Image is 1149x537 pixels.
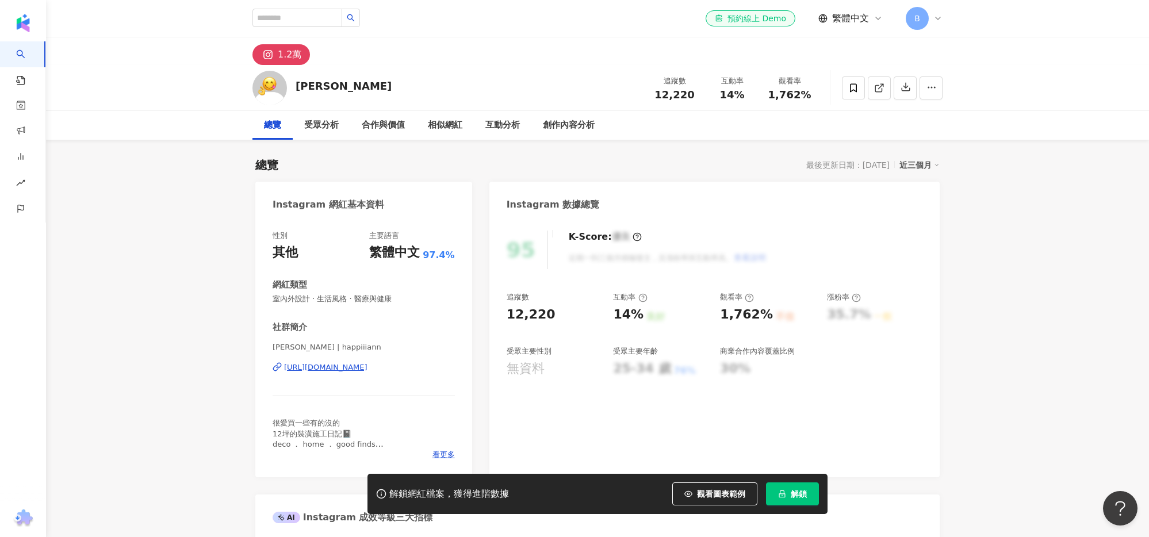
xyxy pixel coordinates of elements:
div: 觀看率 [768,75,811,87]
div: 性別 [273,231,288,241]
div: 追蹤數 [653,75,696,87]
button: 解鎖 [766,482,819,505]
div: 受眾分析 [304,118,339,132]
img: chrome extension [12,509,35,528]
div: 社群簡介 [273,321,307,333]
a: search [16,41,39,86]
span: 解鎖 [791,489,807,498]
div: 追蹤數 [507,292,529,302]
div: Instagram 數據總覽 [507,198,600,211]
div: 總覽 [264,118,281,132]
span: 很愛買一些有的沒的 12坪的裝潢施工日記📓 deco ． home ． good finds 📮[EMAIL_ADDRESS][DOMAIN_NAME] [273,419,412,459]
span: 繁體中文 [832,12,869,25]
div: 最後更新日期：[DATE] [806,160,890,170]
div: 繁體中文 [369,244,420,262]
span: 1,762% [768,89,811,101]
div: 12,220 [507,306,556,324]
div: 1,762% [720,306,773,324]
a: 預約線上 Demo [706,10,795,26]
div: 相似網紅 [428,118,462,132]
div: 受眾主要性別 [507,346,551,356]
span: 12,220 [654,89,694,101]
div: [PERSON_NAME] [296,79,392,93]
div: 14% [613,306,644,324]
div: 無資料 [507,360,545,378]
img: KOL Avatar [252,71,287,105]
button: 1.2萬 [252,44,310,65]
div: 商業合作內容覆蓋比例 [720,346,795,356]
div: 總覽 [255,157,278,173]
div: K-Score : [569,231,642,243]
div: 其他 [273,244,298,262]
div: 互動率 [710,75,754,87]
div: 互動率 [613,292,647,302]
span: [PERSON_NAME] | happiiiann [273,342,455,352]
img: logo icon [14,14,32,32]
div: AI [273,512,300,523]
span: lock [778,490,786,498]
div: 預約線上 Demo [715,13,786,24]
span: rise [16,171,25,197]
span: search [347,14,355,22]
div: 主要語言 [369,231,399,241]
div: Instagram 網紅基本資料 [273,198,384,211]
div: Instagram 成效等級三大指標 [273,511,432,524]
div: 網紅類型 [273,279,307,291]
div: 觀看率 [720,292,754,302]
span: 觀看圖表範例 [697,489,745,498]
a: [URL][DOMAIN_NAME] [273,362,455,373]
div: 1.2萬 [278,47,301,63]
button: 觀看圖表範例 [672,482,757,505]
div: 創作內容分析 [543,118,595,132]
span: 97.4% [423,249,455,262]
span: 室內外設計 · 生活風格 · 醫療與健康 [273,294,455,304]
div: [URL][DOMAIN_NAME] [284,362,367,373]
div: 解鎖網紅檔案，獲得進階數據 [389,488,509,500]
span: 看更多 [432,450,455,460]
span: B [914,12,920,25]
div: 近三個月 [899,158,940,172]
span: 14% [719,89,744,101]
div: 合作與價值 [362,118,405,132]
div: 互動分析 [485,118,520,132]
div: 受眾主要年齡 [613,346,658,356]
div: 漲粉率 [827,292,861,302]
